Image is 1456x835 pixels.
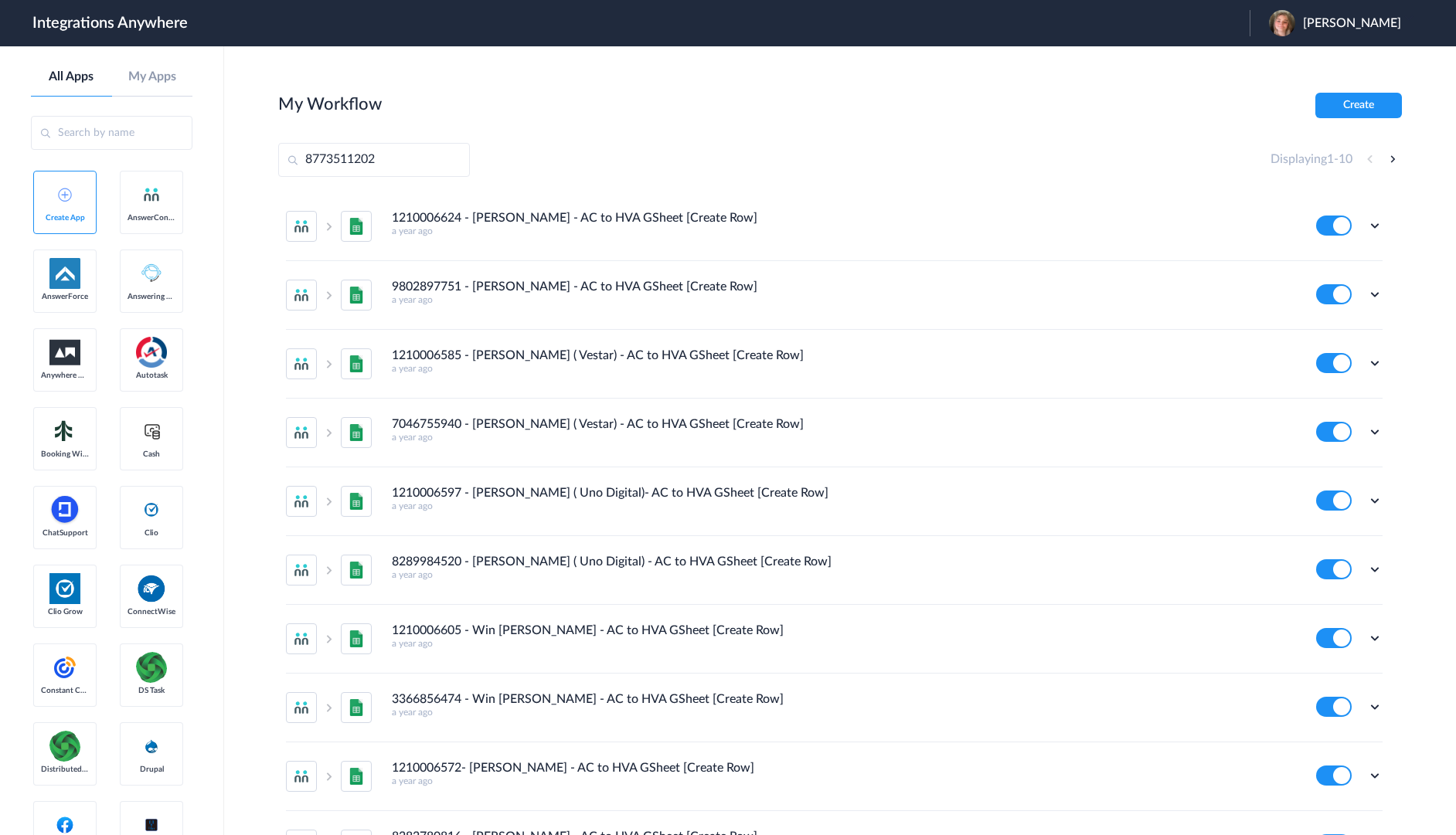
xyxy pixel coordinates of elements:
[392,761,754,776] h4: 1210006572- [PERSON_NAME] - AC to HVA GSheet [Create Row]
[31,70,112,84] a: All Apps
[49,652,80,683] img: constant-contact.svg
[392,348,804,363] h4: 1210006585 - [PERSON_NAME] ( Vestar) - AC to HVA GSheet [Create Row]
[136,258,167,289] img: Answering_service.png
[142,422,162,440] img: cash-logo.svg
[128,292,175,301] span: Answering Service
[31,116,192,150] input: Search by name
[278,94,382,114] h2: My Workflow
[1315,93,1402,118] button: Create
[41,607,89,616] span: Clio Grow
[392,501,1295,511] h5: a year ago
[392,776,1295,786] h5: a year ago
[142,737,161,755] img: drupal-logo.svg
[41,450,89,459] span: Booking Widget
[128,607,175,616] span: ConnectWise
[49,494,80,525] img: chatsupport-icon.svg
[41,686,89,695] span: Constant Contact
[58,188,72,202] img: add-icon.svg
[136,337,167,368] img: autotask.png
[49,340,80,365] img: aww.png
[128,765,175,774] span: Drupal
[142,185,161,204] img: answerconnect-logo.svg
[278,143,470,177] input: Search
[128,528,175,538] span: Clio
[112,70,193,84] a: My Apps
[32,14,188,32] h1: Integrations Anywhere
[128,450,175,459] span: Cash
[56,816,74,834] img: facebook-logo.svg
[392,280,757,294] h4: 9802897751 - [PERSON_NAME] - AC to HVA GSheet [Create Row]
[41,371,89,380] span: Anywhere Works
[1339,153,1352,165] span: 10
[392,623,784,638] h4: 1210006605 - Win [PERSON_NAME] - AC to HVA GSheet [Create Row]
[1327,153,1334,165] span: 1
[49,258,80,289] img: af-app-logo.svg
[1271,152,1352,167] h4: Displaying -
[392,555,832,569] h4: 8289984520 - [PERSON_NAME] ( Uno Digital) - AC to HVA GSheet [Create Row]
[392,226,1295,236] h5: a year ago
[128,213,175,222] span: AnswerConnect
[392,486,828,501] h4: 1210006597 - [PERSON_NAME] ( Uno Digital)- AC to HVA GSheet [Create Row]
[392,638,1295,649] h5: a year ago
[1303,16,1401,31] span: [PERSON_NAME]
[392,417,804,432] h4: 7046755940 - [PERSON_NAME] ( Vestar) - AC to HVA GSheet [Create Row]
[128,686,175,695] span: DS Task
[142,501,161,519] img: clio-logo.svg
[41,528,89,538] span: ChatSupport
[392,707,1295,718] h5: a year ago
[136,652,167,683] img: distributedSource.png
[128,371,175,380] span: Autotask
[41,292,89,301] span: AnswerForce
[136,573,167,603] img: connectwise.png
[41,213,89,222] span: Create App
[1269,10,1295,36] img: profile-2.jpg
[41,765,89,774] span: Distributed Source
[49,731,80,762] img: distributedSource.png
[392,294,1295,305] h5: a year ago
[392,569,1295,580] h5: a year ago
[392,363,1295,374] h5: a year ago
[392,692,784,707] h4: 3366856474 - Win [PERSON_NAME] - AC to HVA GSheet [Create Row]
[392,432,1295,443] h5: a year ago
[392,211,757,226] h4: 1210006624 - [PERSON_NAME] - AC to HVA GSheet [Create Row]
[49,573,80,604] img: Clio.jpg
[49,417,80,445] img: Setmore_Logo.svg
